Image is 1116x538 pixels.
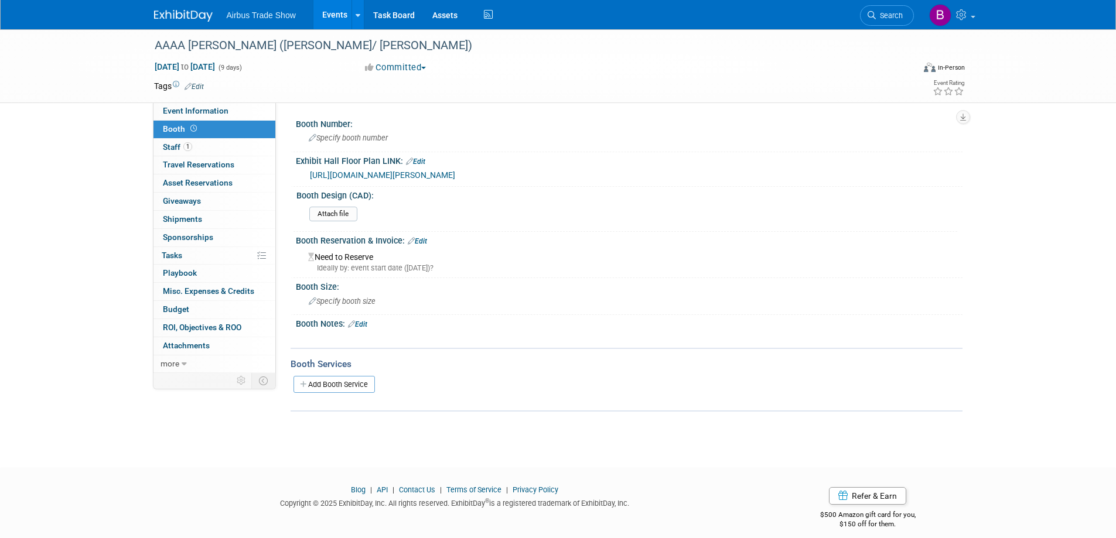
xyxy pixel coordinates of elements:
[163,268,197,277] span: Playbook
[153,174,275,192] a: Asset Reservations
[179,62,190,71] span: to
[153,211,275,228] a: Shipments
[227,11,296,20] span: Airbus Trade Show
[153,193,275,210] a: Giveaways
[296,232,963,247] div: Booth Reservation & Invoice:
[503,485,511,494] span: |
[154,10,213,22] img: ExhibitDay
[153,139,275,156] a: Staff1
[251,373,275,388] td: Toggle Event Tabs
[153,337,275,355] a: Attachments
[310,170,455,180] a: [URL][DOMAIN_NAME][PERSON_NAME]
[773,502,963,529] div: $500 Amazon gift card for you,
[163,304,189,314] span: Budget
[231,373,252,388] td: Personalize Event Tab Strip
[162,251,182,260] span: Tasks
[153,283,275,300] a: Misc. Expenses & Credits
[163,323,241,332] span: ROI, Objectives & ROO
[163,160,234,169] span: Travel Reservations
[153,156,275,174] a: Travel Reservations
[153,247,275,265] a: Tasks
[845,61,965,78] div: Event Format
[361,61,431,74] button: Committed
[446,485,501,494] a: Terms of Service
[296,115,963,130] div: Booth Number:
[217,64,242,71] span: (9 days)
[377,485,388,494] a: API
[309,297,376,306] span: Specify booth size
[163,196,201,205] span: Giveaways
[829,487,906,505] a: Refer & Earn
[153,121,275,138] a: Booth
[390,485,397,494] span: |
[305,248,954,273] div: Need to Reserve
[163,142,192,152] span: Staff
[185,83,204,91] a: Edit
[163,232,213,242] span: Sponsorships
[929,4,951,26] img: Brianna Corbett
[291,358,963,371] div: Booth Services
[153,265,275,282] a: Playbook
[513,485,558,494] a: Privacy Policy
[860,5,914,26] a: Search
[163,124,199,133] span: Booth
[351,485,366,494] a: Blog
[163,106,228,115] span: Event Information
[153,102,275,120] a: Event Information
[296,152,963,167] div: Exhibit Hall Floor Plan LINK:
[296,315,963,330] div: Booth Notes:
[485,498,489,504] sup: ®
[933,80,964,86] div: Event Rating
[296,187,957,201] div: Booth Design (CAD):
[161,359,179,368] span: more
[183,142,192,151] span: 1
[367,485,375,494] span: |
[399,485,435,494] a: Contact Us
[293,376,375,393] a: Add Booth Service
[163,286,254,296] span: Misc. Expenses & Credits
[924,63,936,72] img: Format-Inperson.png
[408,237,427,245] a: Edit
[188,124,199,133] span: Booth not reserved yet
[154,495,756,509] div: Copyright © 2025 ExhibitDay, Inc. All rights reserved. ExhibitDay is a registered trademark of Ex...
[153,301,275,318] a: Budget
[348,320,367,328] a: Edit
[309,133,388,142] span: Specify booth number
[154,61,216,72] span: [DATE] [DATE]
[163,178,233,187] span: Asset Reservations
[308,263,954,273] div: Ideally by: event start date ([DATE])?
[406,157,425,166] a: Edit
[154,80,204,92] td: Tags
[153,229,275,246] a: Sponsorships
[153,319,275,337] a: ROI, Objectives & ROO
[296,278,963,293] div: Booth Size:
[153,355,275,373] a: more
[876,11,903,20] span: Search
[437,485,445,494] span: |
[163,214,202,224] span: Shipments
[937,63,965,72] div: In-Person
[773,519,963,529] div: $150 off for them.
[151,35,896,56] div: AAAA [PERSON_NAME] ([PERSON_NAME]/ [PERSON_NAME])
[163,341,210,350] span: Attachments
